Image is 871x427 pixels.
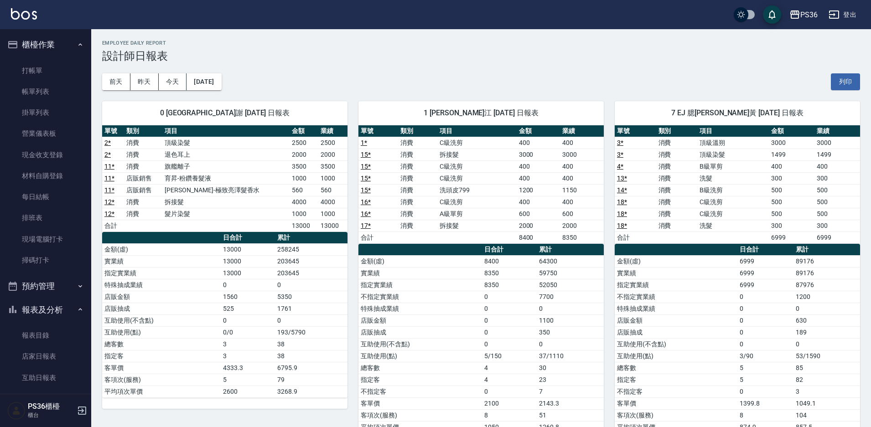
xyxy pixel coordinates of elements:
td: 合計 [358,232,398,243]
td: C級洗剪 [437,196,516,208]
td: 客項次(服務) [615,409,737,421]
td: C級洗剪 [437,172,516,184]
td: B級洗剪 [697,184,769,196]
td: 1761 [275,303,347,314]
th: 單號 [102,125,124,137]
button: [DATE] [187,73,221,90]
th: 累計 [793,244,860,256]
td: 1499 [814,149,860,160]
td: 總客數 [358,362,482,374]
td: 3000 [814,137,860,149]
td: 3268.9 [275,386,347,397]
td: 2000 [318,149,347,160]
td: 525 [221,303,275,314]
a: 材料自購登錄 [4,165,88,186]
h3: 設計師日報表 [102,50,860,62]
td: 6999 [737,255,793,267]
td: 指定客 [358,374,482,386]
td: 500 [814,184,860,196]
a: 現場電腦打卡 [4,229,88,250]
th: 金額 [769,125,814,137]
a: 掃碼打卡 [4,250,88,271]
th: 金額 [517,125,560,137]
td: 500 [814,196,860,208]
td: 5/150 [482,350,537,362]
td: 平均項次單價 [102,386,221,397]
td: 85 [793,362,860,374]
td: 37/1110 [537,350,604,362]
th: 業績 [560,125,604,137]
td: 不指定實業績 [358,291,482,303]
td: 8 [737,409,793,421]
td: C級洗剪 [437,137,516,149]
a: 帳單列表 [4,81,88,102]
td: 消費 [398,160,438,172]
td: 0 [793,303,860,314]
a: 每日結帳 [4,186,88,207]
td: 6795.9 [275,362,347,374]
td: 0 [482,386,537,397]
td: 400 [560,196,604,208]
td: 客項次(服務) [102,374,221,386]
td: 消費 [656,172,698,184]
td: 總客數 [615,362,737,374]
td: 不指定實業績 [615,291,737,303]
td: 客單價 [102,362,221,374]
td: 特殊抽成業績 [358,303,482,314]
td: 189 [793,326,860,338]
td: 8 [482,409,537,421]
td: 店販抽成 [102,303,221,314]
td: 30 [537,362,604,374]
button: 登出 [825,6,860,23]
td: 洗頭皮799 [437,184,516,196]
td: 消費 [124,160,162,172]
td: 13000 [290,220,319,232]
td: 5350 [275,291,347,303]
td: 193/5790 [275,326,347,338]
span: 0 [GEOGRAPHIC_DATA]謝 [DATE] 日報表 [113,108,337,118]
td: 1200 [517,184,560,196]
td: 總客數 [102,338,221,350]
td: 消費 [398,196,438,208]
span: 1 [PERSON_NAME]江 [DATE] 日報表 [369,108,593,118]
td: 53/1590 [793,350,860,362]
td: 1200 [793,291,860,303]
td: 3000 [560,149,604,160]
td: 1150 [560,184,604,196]
td: 3000 [517,149,560,160]
td: 2143.3 [537,397,604,409]
td: 店販銷售 [124,172,162,184]
td: 1560 [221,291,275,303]
td: 消費 [398,137,438,149]
th: 業績 [814,125,860,137]
td: 消費 [398,220,438,232]
button: PS36 [786,5,821,24]
td: 金額(虛) [358,255,482,267]
table: a dense table [102,125,347,232]
td: 洗髮 [697,172,769,184]
td: 5 [737,374,793,386]
td: 89176 [793,267,860,279]
td: 400 [517,172,560,184]
td: 髮片染髮 [162,208,289,220]
td: 消費 [398,172,438,184]
td: 店販金額 [615,314,737,326]
td: 79 [275,374,347,386]
button: 預約管理 [4,274,88,298]
td: 1000 [290,172,319,184]
button: 前天 [102,73,130,90]
td: 8350 [482,279,537,291]
td: 4 [482,374,537,386]
td: 3 [221,350,275,362]
a: 打帳單 [4,60,88,81]
th: 類別 [398,125,438,137]
td: 560 [318,184,347,196]
th: 單號 [358,125,398,137]
td: 13000 [221,267,275,279]
td: 頂級染髮 [697,149,769,160]
td: 51 [537,409,604,421]
td: 7700 [537,291,604,303]
td: 1049.1 [793,397,860,409]
td: 500 [769,184,814,196]
button: 今天 [159,73,187,90]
